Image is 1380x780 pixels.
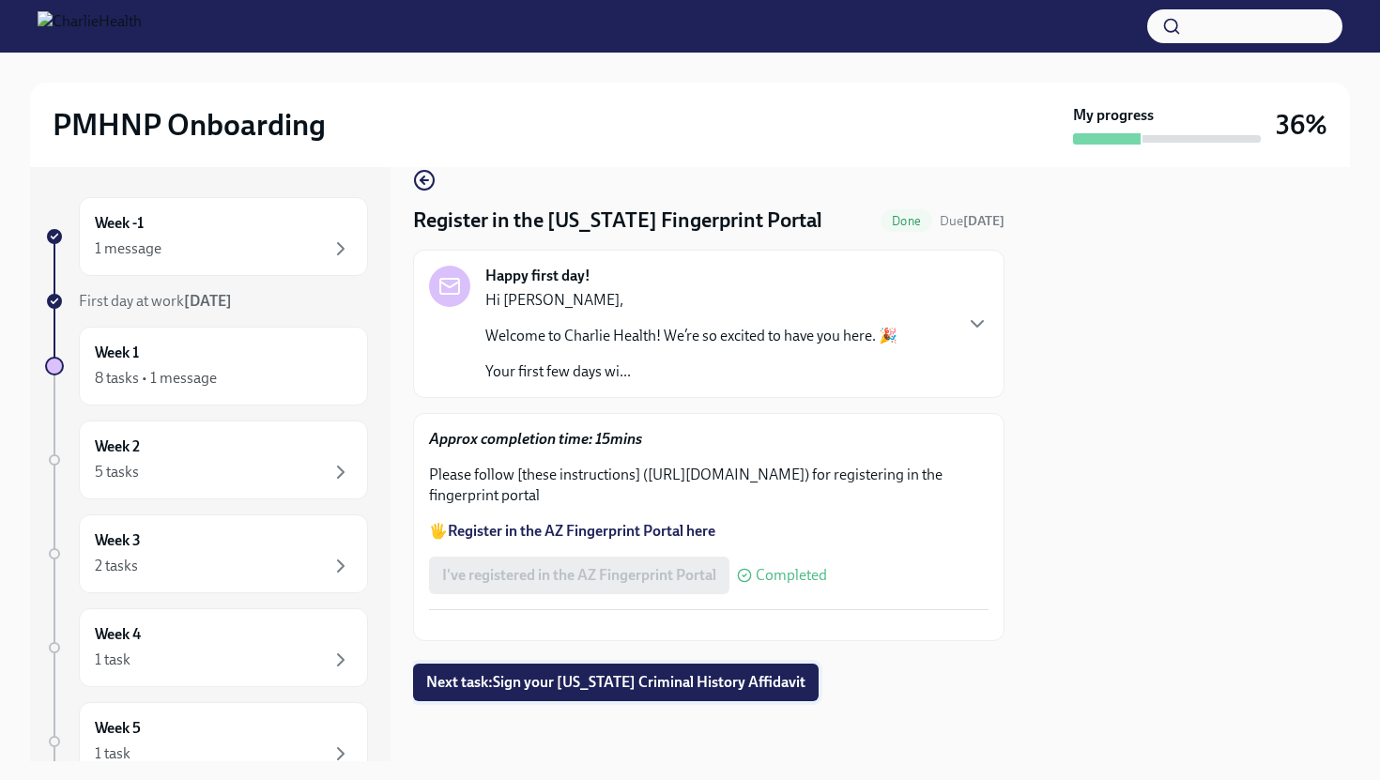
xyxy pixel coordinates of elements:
[940,213,1004,229] span: Due
[95,718,141,739] h6: Week 5
[45,197,368,276] a: Week -11 message
[429,521,989,542] p: 🖐️
[53,106,326,144] h2: PMHNP Onboarding
[485,326,897,346] p: Welcome to Charlie Health! We’re so excited to have you here. 🎉
[429,430,642,448] strong: Approx completion time: 15mins
[95,238,161,259] div: 1 message
[95,743,130,764] div: 1 task
[426,673,805,692] span: Next task : Sign your [US_STATE] Criminal History Affidavit
[413,206,822,235] h4: Register in the [US_STATE] Fingerprint Portal
[95,462,139,482] div: 5 tasks
[95,530,141,551] h6: Week 3
[95,368,217,389] div: 8 tasks • 1 message
[79,292,232,310] span: First day at work
[413,664,819,701] button: Next task:Sign your [US_STATE] Criminal History Affidavit
[429,465,989,506] p: Please follow [these instructions] ([URL][DOMAIN_NAME]) for registering in the fingerprint portal
[756,568,827,583] span: Completed
[45,327,368,405] a: Week 18 tasks • 1 message
[45,608,368,687] a: Week 41 task
[45,514,368,593] a: Week 32 tasks
[95,624,141,645] h6: Week 4
[95,650,130,670] div: 1 task
[184,292,232,310] strong: [DATE]
[45,291,368,312] a: First day at work[DATE]
[881,214,932,228] span: Done
[963,213,1004,229] strong: [DATE]
[940,212,1004,230] span: August 29th, 2025 10:00
[95,343,139,363] h6: Week 1
[45,421,368,499] a: Week 25 tasks
[485,266,590,286] strong: Happy first day!
[1276,108,1327,142] h3: 36%
[38,11,142,41] img: CharlieHealth
[95,556,138,576] div: 2 tasks
[95,213,144,234] h6: Week -1
[448,522,715,540] a: Register in the AZ Fingerprint Portal here
[485,290,897,311] p: Hi [PERSON_NAME],
[1073,105,1154,126] strong: My progress
[95,436,140,457] h6: Week 2
[485,361,897,382] p: Your first few days wi...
